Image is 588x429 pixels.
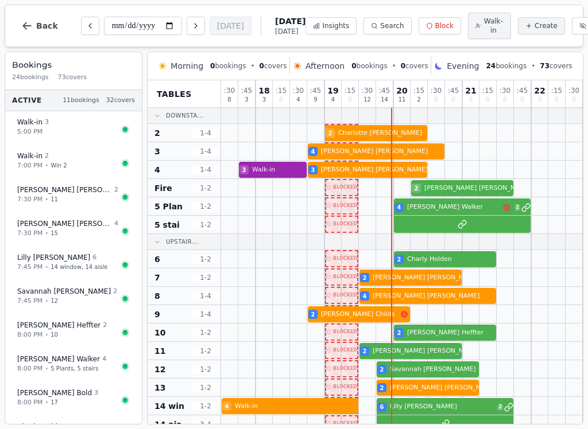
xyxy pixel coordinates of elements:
span: Walk-in [483,17,504,35]
span: : 30 [224,87,235,94]
span: 5 Plan [154,201,183,212]
span: [PERSON_NAME] Walker [17,354,100,364]
span: 4 [311,147,315,156]
span: 3 [154,146,160,157]
span: Morning [171,60,203,72]
span: 8 [154,290,160,302]
span: 24 [486,62,496,70]
span: 2 [103,321,107,330]
span: Back [36,22,58,30]
span: 11 [51,195,58,204]
span: • [45,195,48,204]
button: Walk-in [468,13,511,39]
span: 8:00 PM [17,364,42,374]
button: Insights [305,17,357,34]
svg: Allergens: Gluten, Milk [401,311,408,318]
span: 9 [154,309,160,320]
span: 1 - 2 [192,220,219,229]
span: : 15 [482,87,493,94]
button: Lilly [PERSON_NAME]67:45 PM•14 window, 14 aisle [10,247,137,278]
span: 4 [225,402,229,411]
button: [PERSON_NAME] Heffter28:00 PM•10 [10,314,137,346]
span: : 15 [551,87,562,94]
span: Charlotte [PERSON_NAME] [338,128,427,138]
span: • [45,330,48,339]
span: : 30 [293,87,304,94]
span: 0 [538,97,541,103]
span: Active [12,96,42,105]
button: Walk-in 27:00 PM•Win 2 [10,145,137,177]
span: Upstair... [166,237,198,246]
span: 0 [279,97,283,103]
span: 10 [154,327,165,338]
span: 24 bookings [12,73,49,83]
span: 1 - 2 [192,202,219,211]
span: 73 covers [58,73,87,83]
span: 1 - 2 [192,273,219,282]
span: 2 [417,97,420,103]
span: 11 [399,97,406,103]
span: 14 win [154,400,184,412]
span: 1 - 4 [192,165,219,174]
span: : 15 [345,87,355,94]
span: 7:45 PM [17,297,42,306]
span: 2 [397,329,401,337]
span: 14 [381,97,388,103]
span: [PERSON_NAME] [PERSON_NAME] [17,185,112,194]
span: Fire [154,182,172,194]
span: : 30 [362,87,373,94]
span: 2 [497,404,503,411]
span: [PERSON_NAME] [PERSON_NAME] [373,291,496,301]
span: 0 [572,97,575,103]
span: 1 - 2 [192,383,219,392]
span: Win 2 [51,161,67,170]
span: 0 [451,97,455,103]
span: covers [401,61,428,71]
span: 12 [363,97,371,103]
h3: Bookings [12,59,135,71]
span: 2 [328,129,332,138]
span: bookings [351,61,387,71]
button: [DATE] [210,17,252,35]
span: Tables [157,88,192,100]
span: 1 - 2 [192,401,219,411]
span: 4 [102,354,106,364]
span: [PERSON_NAME] [PERSON_NAME] [373,273,479,283]
button: [PERSON_NAME] [PERSON_NAME]47:30 PM•15 [10,213,137,244]
button: Create [518,17,565,34]
span: 0 [555,97,558,103]
span: : 15 [413,87,424,94]
span: 7 [154,272,160,283]
span: 3 [45,118,49,127]
span: 1 - 2 [192,184,219,193]
span: : 30 [568,87,579,94]
span: [PERSON_NAME] [PERSON_NAME] [321,165,428,175]
span: 6 [154,253,160,265]
svg: Allergens: Gluten, Nuts [503,204,510,211]
button: [PERSON_NAME] Walker48:00 PM•5 Plants, 5 stairs [10,348,137,380]
span: 4 [154,164,160,175]
span: [PERSON_NAME] Heffter [407,328,496,338]
span: 1 - 2 [192,328,219,337]
button: [PERSON_NAME] [PERSON_NAME]27:30 PM•11 [10,179,137,210]
span: 2 [311,310,315,319]
span: [DATE] [275,15,305,27]
span: 5 stai [154,219,180,231]
span: • [45,263,48,271]
span: Evening [447,60,479,72]
button: Next day [187,17,205,35]
button: [PERSON_NAME] Bold38:00 PM•17 [10,382,137,414]
span: • [531,61,535,71]
span: [PERSON_NAME] Walker [407,202,501,212]
span: 13 [154,382,165,393]
span: 9 [314,97,317,103]
span: 14 window, 14 aisle [51,263,107,271]
span: Savannah [PERSON_NAME] [17,287,111,296]
span: 5 Plants, 5 stairs [51,364,98,373]
span: 0 [486,97,489,103]
span: • [45,364,48,373]
span: Savannah [PERSON_NAME] [390,365,479,375]
span: : 45 [379,87,390,94]
span: 8:00 PM [17,330,42,340]
button: Block [419,17,461,34]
